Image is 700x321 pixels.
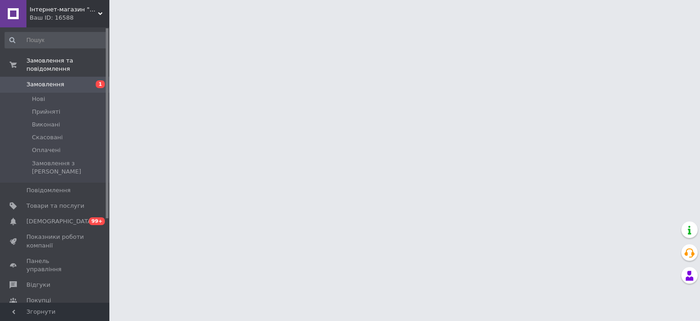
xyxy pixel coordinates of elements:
[32,133,63,142] span: Скасовані
[26,202,84,210] span: Товари та послуги
[5,32,108,48] input: Пошук
[26,186,71,195] span: Повідомлення
[30,14,109,22] div: Ваш ID: 16588
[26,257,84,274] span: Панель управління
[26,233,84,249] span: Показники роботи компанії
[26,296,51,305] span: Покупці
[26,57,109,73] span: Замовлення та повідомлення
[96,80,105,88] span: 1
[32,146,61,154] span: Оплачені
[26,217,94,226] span: [DEMOGRAPHIC_DATA]
[32,95,45,103] span: Нові
[32,159,107,176] span: Замовлення з [PERSON_NAME]
[32,108,60,116] span: Прийняті
[89,217,105,225] span: 99+
[30,5,98,14] span: Інтернет-магазин "Полдома"
[32,121,60,129] span: Виконані
[26,281,50,289] span: Відгуки
[26,80,64,89] span: Замовлення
